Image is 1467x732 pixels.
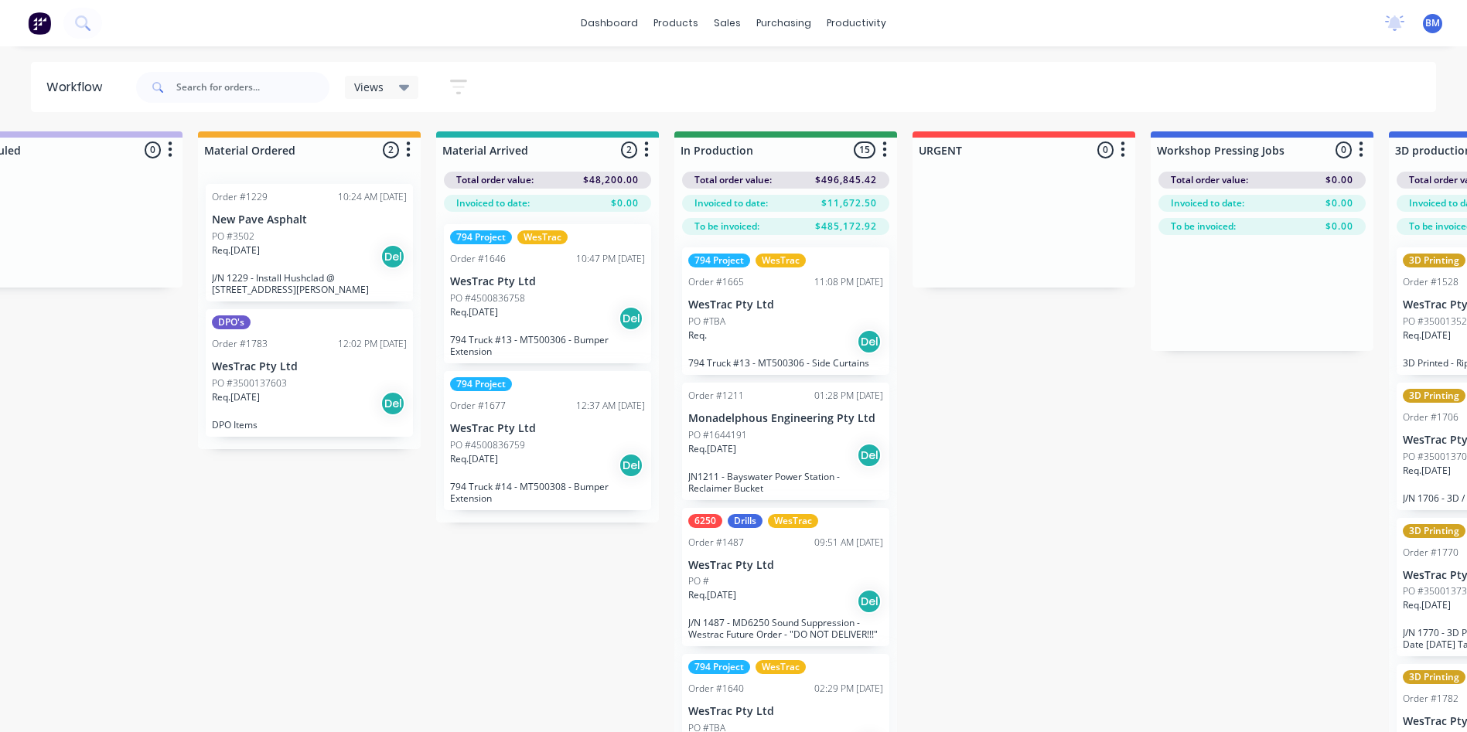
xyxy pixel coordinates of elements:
p: 794 Truck #13 - MT500306 - Bumper Extension [450,334,645,357]
span: $0.00 [1325,196,1353,210]
span: Total order value: [456,173,534,187]
p: PO #3500137603 [212,376,287,390]
div: WesTrac [517,230,568,244]
span: Invoiced to date: [1171,196,1244,210]
p: Req. [DATE] [1403,329,1451,342]
span: $11,672.50 [821,196,877,210]
span: $0.00 [1325,220,1353,233]
p: WesTrac Pty Ltd [212,360,407,373]
p: WesTrac Pty Ltd [450,275,645,288]
p: JN1211 - Bayswater Power Station - Reclaimer Bucket [688,471,883,494]
div: Del [380,244,405,269]
div: 3D Printing [1403,389,1465,403]
span: $0.00 [1325,173,1353,187]
div: Order #1646 [450,252,506,266]
span: $48,200.00 [583,173,639,187]
div: 794 ProjectWesTracOrder #166511:08 PM [DATE]WesTrac Pty LtdPO #TBAReq.Del794 Truck #13 - MT500306... [682,247,889,375]
div: Del [380,391,405,416]
div: DPO's [212,315,251,329]
div: 794 ProjectWesTracOrder #164610:47 PM [DATE]WesTrac Pty LtdPO #4500836758Req.[DATE]Del794 Truck #... [444,224,651,363]
p: Req. [DATE] [450,305,498,319]
p: 794 Truck #14 - MT500308 - Bumper Extension [450,481,645,504]
div: Del [857,443,882,468]
div: Order #1229 [212,190,268,204]
div: Order #1783 [212,337,268,351]
div: DPO'sOrder #178312:02 PM [DATE]WesTrac Pty LtdPO #3500137603Req.[DATE]DelDPO Items [206,309,413,437]
div: Order #1782 [1403,692,1458,706]
span: Invoiced to date: [456,196,530,210]
div: 09:51 AM [DATE] [814,536,883,550]
div: Workflow [46,78,110,97]
div: sales [706,12,749,35]
div: Order #1770 [1403,546,1458,560]
div: 794 ProjectOrder #167712:37 AM [DATE]WesTrac Pty LtdPO #4500836759Req.[DATE]Del794 Truck #14 - MT... [444,371,651,510]
span: $485,172.92 [815,220,877,233]
div: 6250 [688,514,722,528]
p: WesTrac Pty Ltd [688,559,883,572]
p: J/N 1487 - MD6250 Sound Suppression - Westrac Future Order - "DO NOT DELIVER!!!" [688,617,883,640]
span: $0.00 [611,196,639,210]
img: Factory [28,12,51,35]
div: Order #1706 [1403,410,1458,424]
span: Total order value: [694,173,772,187]
p: WesTrac Pty Ltd [688,705,883,718]
div: Order #1665 [688,275,744,289]
div: Del [619,453,643,478]
div: Order #1211 [688,389,744,403]
p: Monadelphous Engineering Pty Ltd [688,412,883,425]
div: productivity [819,12,894,35]
p: PO #4500836758 [450,291,525,305]
div: 794 Project [450,377,512,391]
div: WesTrac [756,254,806,267]
div: WesTrac [768,514,818,528]
div: Order #1528 [1403,275,1458,289]
div: 01:28 PM [DATE] [814,389,883,403]
div: 12:37 AM [DATE] [576,399,645,413]
div: 794 Project [450,230,512,244]
div: 3D Printing [1403,670,1465,684]
p: Req. [DATE] [688,588,736,602]
div: Del [857,589,882,614]
span: Views [354,79,384,95]
p: 794 Truck #13 - MT500306 - Side Curtains [688,357,883,369]
div: Order #121101:28 PM [DATE]Monadelphous Engineering Pty LtdPO #1644191Req.[DATE]DelJN1211 - Bayswa... [682,383,889,500]
p: WesTrac Pty Ltd [450,422,645,435]
p: DPO Items [212,419,407,431]
div: 3D Printing [1403,524,1465,538]
div: Order #1677 [450,399,506,413]
div: purchasing [749,12,819,35]
span: Total order value: [1171,173,1248,187]
div: 3D Printing [1403,254,1465,267]
div: Order #1487 [688,536,744,550]
p: PO #TBA [688,315,725,329]
span: To be invoiced: [694,220,759,233]
input: Search for orders... [176,72,329,103]
p: Req. [DATE] [688,442,736,456]
p: New Pave Asphalt [212,213,407,226]
span: Invoiced to date: [694,196,768,210]
div: Order #1640 [688,682,744,696]
div: Drills [728,514,762,528]
span: BM [1425,16,1440,30]
p: PO #1644191 [688,428,747,442]
span: To be invoiced: [1171,220,1236,233]
p: Req. [DATE] [212,243,260,257]
div: products [646,12,706,35]
p: PO #4500836759 [450,438,525,452]
p: Req. [DATE] [212,390,260,404]
div: 12:02 PM [DATE] [338,337,407,351]
div: Del [857,329,882,354]
div: Del [619,306,643,331]
p: PO # [688,574,709,588]
div: 794 Project [688,254,750,267]
div: 6250DrillsWesTracOrder #148709:51 AM [DATE]WesTrac Pty LtdPO #Req.[DATE]DelJ/N 1487 - MD6250 Soun... [682,508,889,647]
p: WesTrac Pty Ltd [688,298,883,312]
div: WesTrac [756,660,806,674]
p: J/N 1229 - Install Hushclad @ [STREET_ADDRESS][PERSON_NAME] [212,272,407,295]
div: Order #122910:24 AM [DATE]New Pave AsphaltPO #3502Req.[DATE]DelJ/N 1229 - Install Hushclad @ [STR... [206,184,413,301]
div: 10:47 PM [DATE] [576,252,645,266]
div: 11:08 PM [DATE] [814,275,883,289]
p: PO #3502 [212,230,254,243]
p: Req. [DATE] [1403,598,1451,612]
div: 10:24 AM [DATE] [338,190,407,204]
